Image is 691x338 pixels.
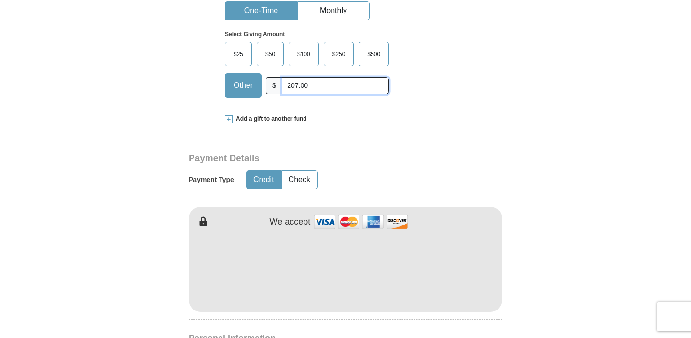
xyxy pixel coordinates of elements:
[313,211,409,232] img: credit cards accepted
[233,115,307,123] span: Add a gift to another fund
[261,47,280,61] span: $50
[247,171,281,189] button: Credit
[362,47,385,61] span: $500
[229,78,258,93] span: Other
[292,47,315,61] span: $100
[225,31,285,38] strong: Select Giving Amount
[189,176,234,184] h5: Payment Type
[282,171,317,189] button: Check
[328,47,350,61] span: $250
[229,47,248,61] span: $25
[189,153,435,164] h3: Payment Details
[270,217,311,227] h4: We accept
[225,2,297,20] button: One-Time
[298,2,369,20] button: Monthly
[266,77,282,94] span: $
[282,77,389,94] input: Other Amount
